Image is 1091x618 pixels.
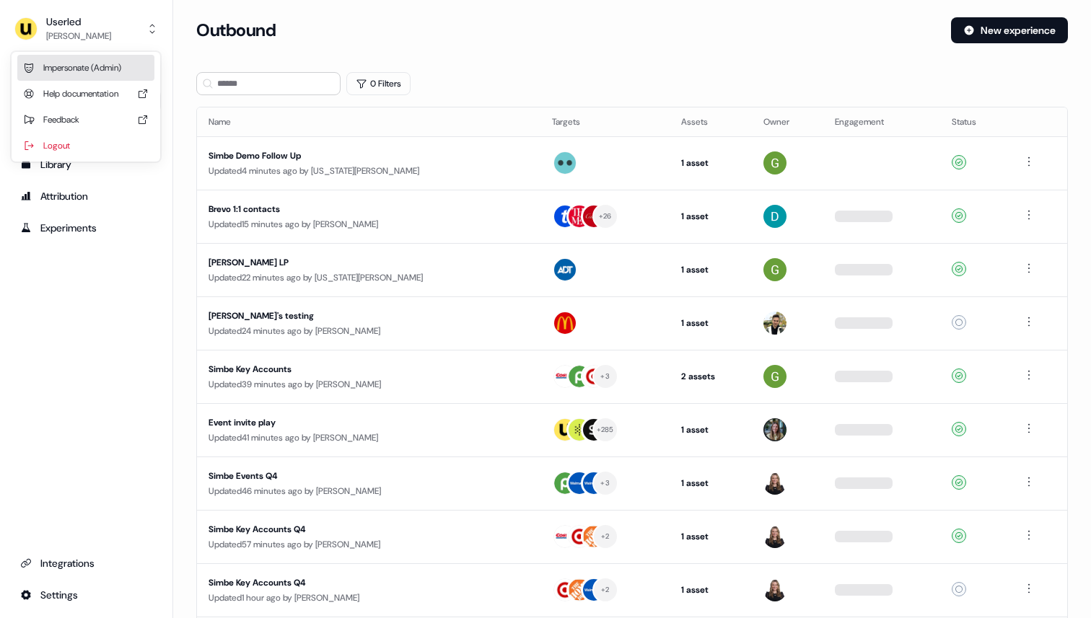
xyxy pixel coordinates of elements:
div: Impersonate (Admin) [17,55,154,81]
div: Feedback [17,107,154,133]
div: Help documentation [17,81,154,107]
div: Userled[PERSON_NAME] [12,52,160,162]
div: [PERSON_NAME] [46,29,111,43]
div: Userled [46,14,111,29]
button: Userled[PERSON_NAME] [12,12,161,46]
div: Logout [17,133,154,159]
